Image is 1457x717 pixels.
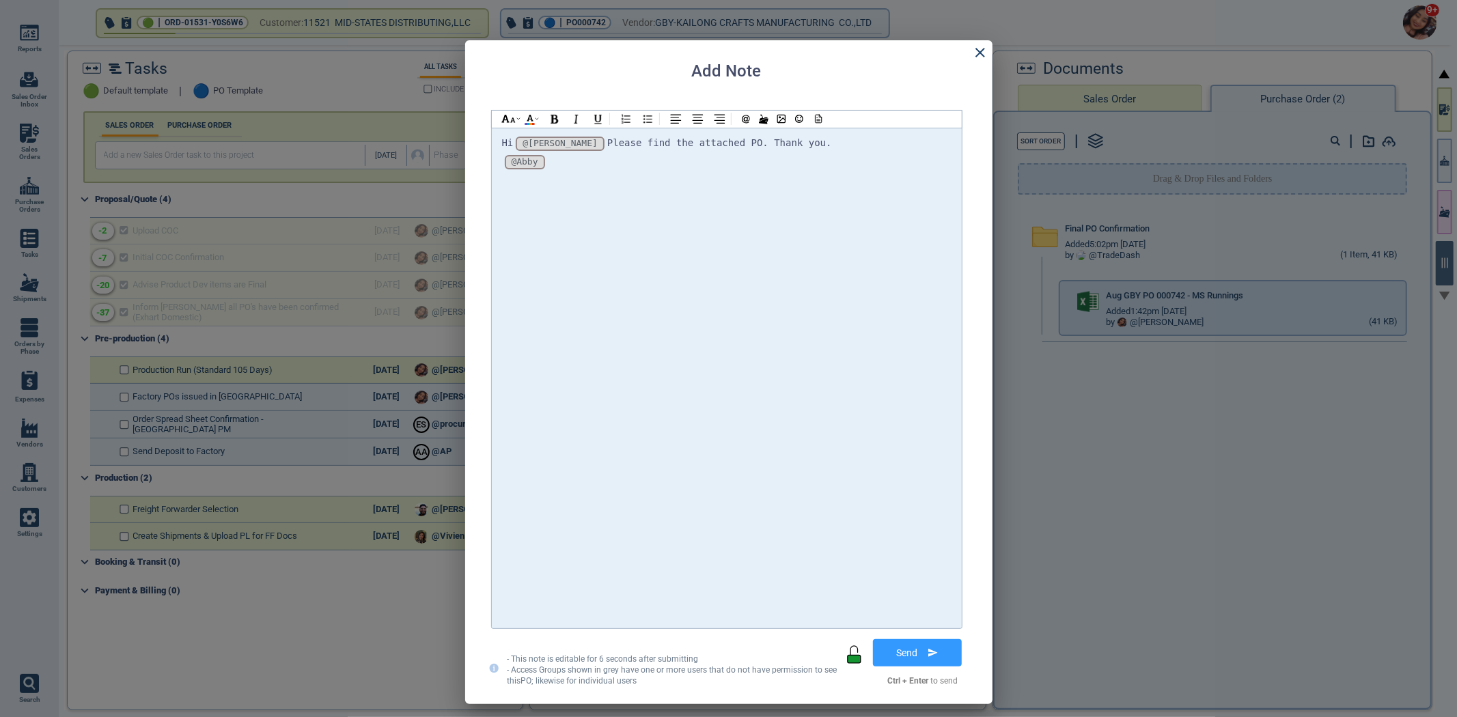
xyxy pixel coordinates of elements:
img: NL [620,113,632,125]
img: AIcon [527,115,533,122]
img: img [777,114,786,124]
img: I [570,113,582,125]
span: - This note is editable for 6 seconds after submitting [507,654,698,664]
h2: Add Note [692,62,762,81]
div: @Abby [512,156,538,168]
img: B [549,113,560,125]
label: to send [888,677,958,686]
span: Please find the attached PO. Thank you. [607,137,832,148]
img: AR [714,113,725,124]
img: emoji [795,115,803,123]
img: AL [670,113,682,124]
span: - Access Groups shown in grey have one or more users that do not have permission to see this PO ;... [507,665,837,686]
img: / [759,114,768,124]
span: Hi [502,137,514,148]
strong: Ctrl + Enter [888,676,929,686]
img: @ [742,115,750,124]
button: Send [873,639,962,666]
img: hl [501,115,516,123]
img: ad [516,117,521,120]
img: AC [692,113,704,124]
img: U [592,113,604,125]
img: BL [642,113,654,125]
img: ad [535,117,539,120]
div: @[PERSON_NAME] [523,138,598,150]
